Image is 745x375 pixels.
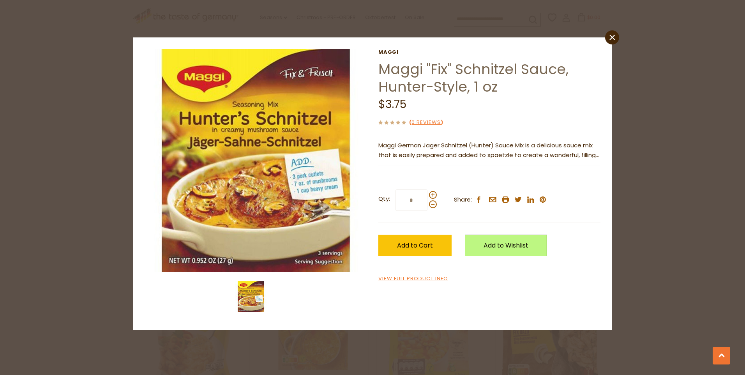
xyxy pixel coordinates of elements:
[395,189,427,211] input: Qty:
[378,194,390,204] strong: Qty:
[397,241,433,250] span: Add to Cart
[378,235,452,256] button: Add to Cart
[378,141,600,160] p: Maggi German Jager Schnitzel (Hunter) Sauce Mix is a delicious sauce mix that is easily prepared ...
[378,97,406,112] span: $3.75
[378,275,448,283] a: View Full Product Info
[378,59,568,97] a: Maggi "Fix" Schnitzel Sauce, Hunter-Style, 1 oz
[409,119,443,126] span: ( )
[378,49,600,55] a: Maggi
[454,195,472,205] span: Share:
[411,119,441,127] a: 0 Reviews
[465,235,547,256] a: Add to Wishlist
[145,49,367,272] img: Maggi German Jaeger Schnitzel (Hunter) Mix
[235,281,267,312] img: Maggi German Jaeger Schnitzel (Hunter) Mix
